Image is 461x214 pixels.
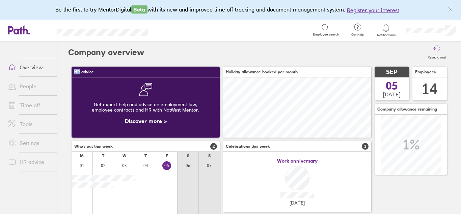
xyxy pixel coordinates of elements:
div: F [166,153,168,158]
div: Search [166,27,183,33]
a: Tools [3,117,57,131]
div: S [187,153,189,158]
span: Employee search [313,32,339,37]
span: Work anniversary [277,158,318,164]
div: M [80,153,84,158]
span: 2 [210,143,217,150]
label: Reset layout [424,53,450,60]
span: HR advice [74,70,94,74]
a: Settings [3,136,57,150]
a: People [3,79,57,93]
a: Time off [3,98,57,112]
span: Who's out this week [74,144,113,149]
span: Notifications [375,33,397,37]
a: HR advice [3,155,57,169]
div: 14 [422,80,438,98]
a: Overview [3,61,57,74]
span: Company allowance remaining [377,107,437,112]
span: Celebrations this week [226,144,270,149]
a: Notifications [375,23,397,37]
div: W [123,153,127,158]
span: Get help [347,33,369,37]
span: SEP [386,69,398,76]
div: Get expert help and advice on employment law, employee contracts and HR with NatWest Mentor. [77,96,214,118]
span: 05 [386,80,398,91]
span: 1 [362,143,369,150]
div: T [144,153,147,158]
div: T [102,153,104,158]
div: S [208,153,211,158]
span: Holiday allowance booked per month [226,70,298,74]
button: Reset layout [424,42,450,63]
button: Register your interest [347,6,399,14]
span: Beta [131,5,147,14]
span: Employees [415,70,436,74]
div: Be the first to try MentorDigital with its new and improved time off tracking and document manage... [55,5,406,14]
h2: Company overview [68,42,144,63]
span: [DATE] [290,200,305,206]
span: [DATE] [383,91,401,97]
a: Discover more > [125,118,167,124]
